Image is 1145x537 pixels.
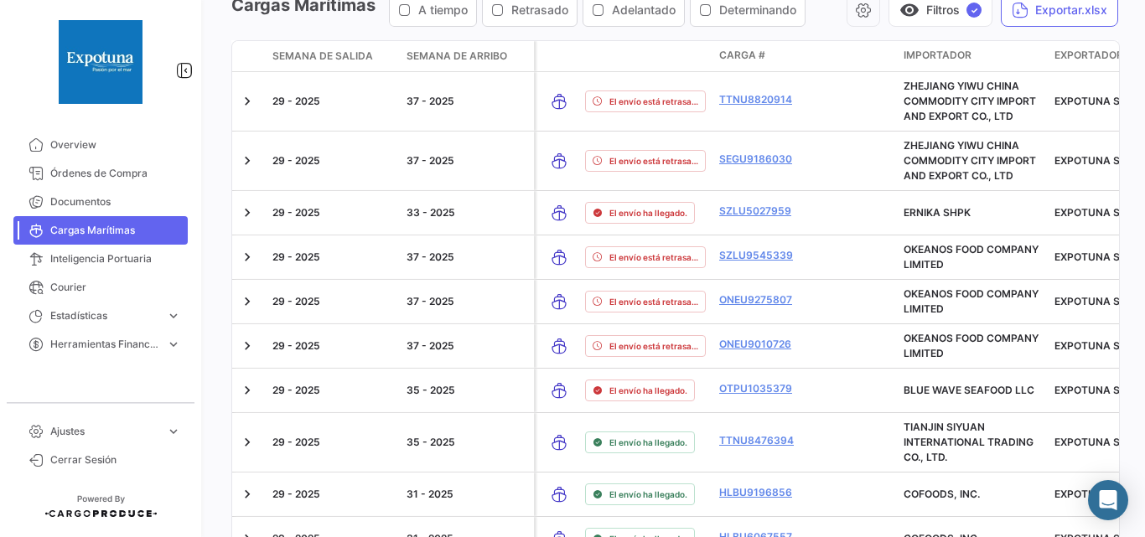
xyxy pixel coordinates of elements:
a: Expand/Collapse Row [239,293,256,310]
span: El envío ha llegado. [609,384,687,397]
span: expand_more [166,308,181,323]
datatable-header-cell: Estado de Envio [578,41,712,71]
span: El envío está retrasado. [609,95,698,108]
a: HLBU9196856 [719,485,806,500]
div: 37 - 2025 [407,250,527,265]
span: expand_more [166,337,181,352]
datatable-header-cell: Semana de Salida [266,42,400,70]
div: 29 - 2025 [272,338,393,354]
a: OTPU1035379 [719,381,806,396]
span: Ajustes [50,424,159,439]
span: Retrasado [511,2,568,18]
a: Expand/Collapse Row [239,382,256,399]
span: El envío está retrasado. [609,250,698,264]
div: 35 - 2025 [407,383,527,398]
a: Expand/Collapse Row [239,434,256,451]
span: Estadísticas [50,308,159,323]
a: Órdenes de Compra [13,159,188,188]
span: ZHEJIANG YIWU CHINA COMMODITY CITY IMPORT AND EXPORT CO., LTD [904,80,1036,122]
span: EXPOTUNA S.A. [1054,206,1132,219]
span: EXPOTUNA S.A. [1054,339,1132,352]
span: OKEANOS FOOD COMPANY LIMITED [904,332,1039,359]
span: EXPOTUNA S.A. [1054,384,1132,396]
span: EXPOTUNA S.A. [1054,295,1132,307]
span: El envío está retrasado. [609,295,698,308]
span: expand_more [166,424,181,439]
span: Semana de Arribo [407,49,507,64]
span: TIANJIN SIYUAN INTERNATIONAL TRADING CO., LTD. [904,421,1034,463]
a: Cargas Marítimas [13,216,188,245]
span: Overview [50,137,181,152]
span: A tiempo [418,2,468,18]
a: Expand/Collapse Row [239,338,256,354]
a: SZLU9545339 [719,248,806,263]
div: 29 - 2025 [272,294,393,309]
a: Expand/Collapse Row [239,249,256,266]
span: EXPOTUNA S.A. [1054,154,1132,167]
div: 37 - 2025 [407,94,527,109]
div: 33 - 2025 [407,205,527,220]
div: 37 - 2025 [407,338,527,354]
span: Cargas Marítimas [50,223,181,238]
span: El envío está retrasado. [609,154,698,168]
span: Cerrar Sesión [50,452,181,467]
span: El envío está retrasado. [609,339,698,353]
span: ✓ [966,3,982,18]
a: SEGU9186030 [719,152,806,167]
span: Carga # [719,48,765,63]
datatable-header-cell: Póliza [813,41,855,71]
span: Inteligencia Portuaria [50,251,181,266]
datatable-header-cell: Carga Protegida [855,41,897,71]
a: Expand/Collapse Row [239,93,256,110]
datatable-header-cell: Carga # [712,41,813,71]
div: 29 - 2025 [272,205,393,220]
span: Órdenes de Compra [50,166,181,181]
div: 37 - 2025 [407,294,527,309]
span: Importador [904,48,971,63]
span: EXPOTUNA S.A. [1054,250,1132,263]
div: 29 - 2025 [272,153,393,168]
a: ONEU9275807 [719,292,806,307]
span: OKEANOS FOOD COMPANY LIMITED [904,287,1039,315]
span: Determinando [719,2,796,18]
span: OKEANOS FOOD COMPANY LIMITED [904,243,1039,271]
span: Semana de Salida [272,49,373,64]
span: EXPOTUNA S.A. [1054,95,1132,107]
div: 29 - 2025 [272,383,393,398]
div: 35 - 2025 [407,435,527,450]
span: Courier [50,280,181,295]
span: ZHEJIANG YIWU CHINA COMMODITY CITY IMPORT AND EXPORT CO., LTD [904,139,1036,182]
a: TTNU8476394 [719,433,806,448]
span: EXPOTUNA S.A. [1054,488,1132,500]
div: 29 - 2025 [272,435,393,450]
span: El envío ha llegado. [609,488,687,501]
span: ERNIKA SHPK [904,206,971,219]
span: El envío ha llegado. [609,206,687,219]
a: Expand/Collapse Row [239,204,256,221]
a: Overview [13,131,188,159]
datatable-header-cell: Importador [897,41,1048,71]
a: Expand/Collapse Row [239,152,256,169]
datatable-header-cell: Modo de Transporte [536,41,578,71]
span: Adelantado [612,2,676,18]
div: 29 - 2025 [272,250,393,265]
a: Inteligencia Portuaria [13,245,188,273]
span: BLUE WAVE SEAFOOD LLC [904,384,1034,396]
span: Exportador [1054,48,1123,63]
a: Documentos [13,188,188,216]
a: Expand/Collapse Row [239,486,256,503]
a: Courier [13,273,188,302]
a: TTNU8820914 [719,92,806,107]
a: ONEU9010726 [719,337,806,352]
span: EXPOTUNA S.A. [1054,436,1132,448]
datatable-header-cell: Semana de Arribo [400,42,534,70]
img: 1b49f9e2-1797-498b-b719-72a01eb73231.jpeg [59,20,142,104]
a: SZLU5027959 [719,204,806,219]
div: Abrir Intercom Messenger [1088,480,1128,520]
span: COFOODS, INC. [904,488,980,500]
span: El envío ha llegado. [609,436,687,449]
div: 29 - 2025 [272,94,393,109]
span: Documentos [50,194,181,209]
div: 29 - 2025 [272,487,393,502]
span: Herramientas Financieras [50,337,159,352]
